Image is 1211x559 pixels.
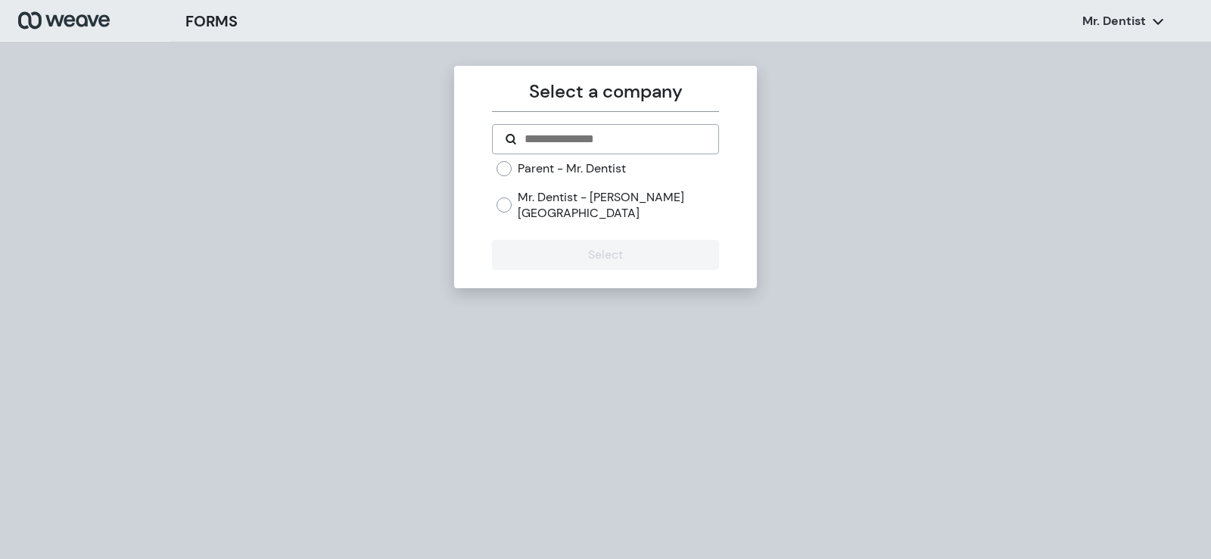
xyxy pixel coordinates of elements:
[518,189,718,222] label: Mr. Dentist - [PERSON_NAME][GEOGRAPHIC_DATA]
[523,130,705,148] input: Search
[518,160,626,177] label: Parent - Mr. Dentist
[1082,13,1146,30] p: Mr. Dentist
[185,10,238,33] h3: FORMS
[492,240,718,270] button: Select
[492,78,718,105] p: Select a company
